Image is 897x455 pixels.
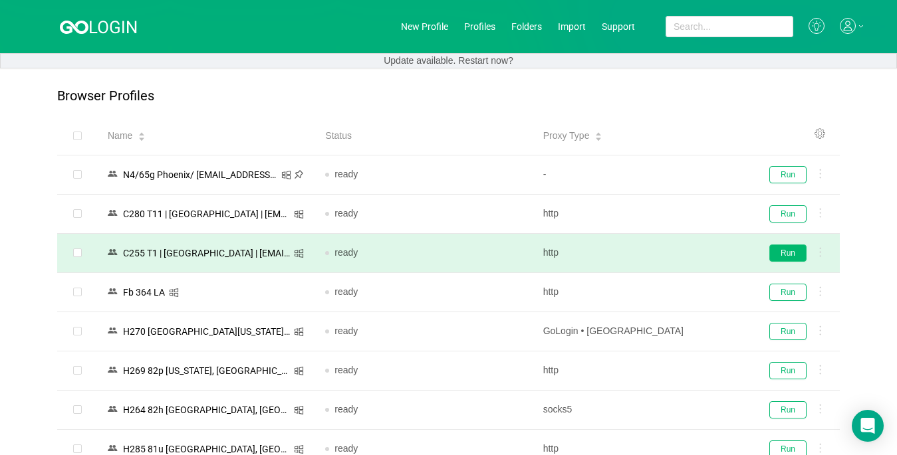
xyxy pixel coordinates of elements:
[119,362,294,379] div: Н269 82p [US_STATE], [GEOGRAPHIC_DATA]/ [EMAIL_ADDRESS][DOMAIN_NAME]
[533,351,750,391] td: http
[334,443,358,454] span: ready
[334,169,358,179] span: ready
[294,169,304,179] i: icon: pushpin
[334,247,358,258] span: ready
[533,312,750,351] td: GoLogin • [GEOGRAPHIC_DATA]
[533,234,750,273] td: http
[769,323,807,340] button: Run
[769,244,807,262] button: Run
[119,284,169,301] div: Fb 364 LA
[294,366,304,376] i: icon: windows
[533,273,750,312] td: http
[594,130,602,139] div: Sort
[602,21,635,32] a: Support
[595,131,602,135] i: icon: caret-up
[769,166,807,183] button: Run
[769,401,807,418] button: Run
[138,130,146,139] div: Sort
[769,362,807,379] button: Run
[334,286,358,297] span: ready
[294,209,304,219] i: icon: windows
[558,21,586,32] a: Import
[334,208,358,219] span: ready
[533,195,750,234] td: http
[119,401,294,418] div: Н264 82h [GEOGRAPHIC_DATA], [GEOGRAPHIC_DATA]/ [EMAIL_ADDRESS][DOMAIN_NAME]
[57,88,154,104] p: Browser Profiles
[119,323,294,340] div: Н270 [GEOGRAPHIC_DATA][US_STATE]/ [EMAIL_ADDRESS][DOMAIN_NAME]
[769,205,807,223] button: Run
[138,136,146,139] i: icon: caret-down
[334,404,358,414] span: ready
[334,365,358,375] span: ready
[294,405,304,415] i: icon: windows
[169,288,179,298] i: icon: windows
[119,244,294,262] div: C255 T1 | [GEOGRAPHIC_DATA] | [EMAIL_ADDRESS][DOMAIN_NAME]
[464,21,495,32] a: Profiles
[666,16,793,37] input: Search...
[401,21,448,32] a: New Profile
[325,129,352,143] span: Status
[533,391,750,430] td: socks5
[294,444,304,454] i: icon: windows
[533,155,750,195] td: -
[543,129,590,143] span: Proxy Type
[138,131,146,135] i: icon: caret-up
[119,205,294,223] div: C280 T11 | [GEOGRAPHIC_DATA] | [EMAIL_ADDRESS][DOMAIN_NAME]
[334,325,358,336] span: ready
[108,129,132,143] span: Name
[294,327,304,337] i: icon: windows
[595,136,602,139] i: icon: caret-down
[119,166,281,183] div: N4/65g Phoenix/ [EMAIL_ADDRESS][DOMAIN_NAME]
[294,248,304,258] i: icon: windows
[852,410,884,442] div: Open Intercom Messenger
[511,21,542,32] a: Folders
[281,170,291,180] i: icon: windows
[769,284,807,301] button: Run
